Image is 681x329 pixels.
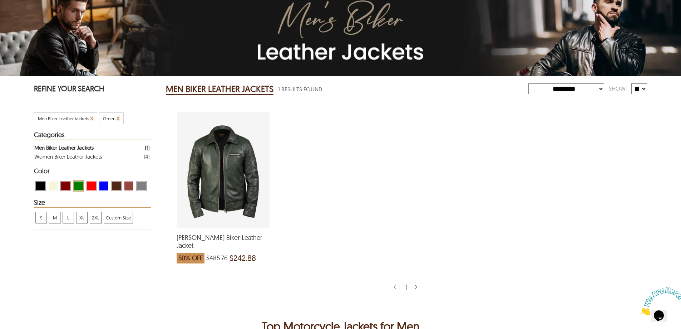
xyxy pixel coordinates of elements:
div: View Grey Men Biker Leather Jackets [136,181,147,191]
div: Men Biker Leather Jackets [34,143,94,152]
iframe: chat widget [637,284,681,318]
span: $242.88 [230,255,256,262]
span: Filter Green [103,116,115,121]
div: View Brown ( Brand Color ) Men Biker Leather Jackets [111,181,122,191]
a: Cancel Filter [90,116,93,121]
div: View Black Men Biker Leather Jackets [35,181,46,191]
div: View S Men Biker Leather Jackets [35,212,47,223]
div: View XL Men Biker Leather Jackets [76,212,88,223]
span: L [63,212,74,223]
div: Men Biker Leather Jackets 1 Results Found [166,82,528,96]
img: sprite-icon [392,284,398,291]
a: Filter Men Biker Leather Jackets [34,143,149,152]
a: Morris Biker Leather Jacket which was at a price of $485.76, now after discount the price is [177,224,270,267]
div: View L Men Biker Leather Jackets [63,212,74,223]
div: View M Men Biker Leather Jackets [49,212,60,223]
span: M [49,212,60,223]
div: 1 [402,283,411,291]
a: Filter Women Biker Leather Jackets [34,152,149,161]
p: REFINE YOUR SEARCH [34,83,151,95]
div: View Maroon Men Biker Leather Jackets [60,181,71,191]
h2: MEN BIKER LEATHER JACKETS [166,83,273,95]
div: Heading Filter Men Biker Leather Jackets by Size [34,199,151,208]
div: ( 4 ) [144,152,149,161]
span: $485.76 [206,255,228,262]
span: 2XL [90,212,101,223]
div: View Custom Size Men Biker Leather Jackets [104,212,133,223]
div: Heading Filter Men Biker Leather Jackets by Categories [34,131,151,140]
span: x [90,114,93,122]
div: View 2XL Men Biker Leather Jackets [90,212,102,223]
span: 50% OFF [177,253,204,263]
span: Morris Biker Leather Jacket [177,234,270,249]
span: Custom Size [104,212,133,223]
span: 1 Results Found [278,85,322,94]
img: Chat attention grabber [3,3,47,31]
span: Filter Men Biker Leather Jackets [38,116,89,121]
span: S [36,212,46,223]
div: View Red Men Biker Leather Jackets [86,181,97,191]
div: View Green Men Biker Leather Jackets [73,180,84,192]
img: sprite-icon [413,284,419,291]
span: XL [77,212,87,223]
div: View Beige Men Biker Leather Jackets [48,181,58,191]
div: ( 1 ) [145,143,149,152]
span: Cancel Filter [117,114,120,122]
div: Show: [604,82,631,95]
div: View Blue Men Biker Leather Jackets [99,181,109,191]
div: View Cognac Men Biker Leather Jackets [124,181,134,191]
div: Women Biker Leather Jackets [34,152,102,161]
div: Heading Filter Men Biker Leather Jackets by Color [34,168,151,176]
